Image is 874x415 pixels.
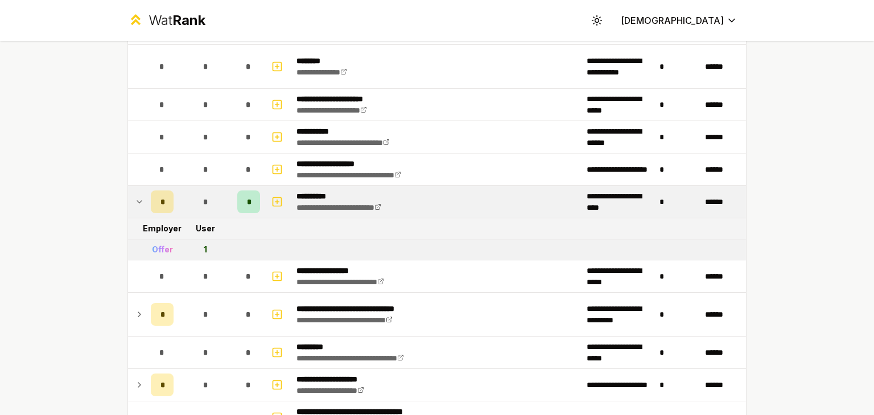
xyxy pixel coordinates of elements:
[178,218,233,239] td: User
[127,11,205,30] a: WatRank
[172,12,205,28] span: Rank
[204,244,207,255] div: 1
[149,11,205,30] div: Wat
[621,14,724,27] span: [DEMOGRAPHIC_DATA]
[152,244,173,255] div: Offer
[146,218,178,239] td: Employer
[612,10,747,31] button: [DEMOGRAPHIC_DATA]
